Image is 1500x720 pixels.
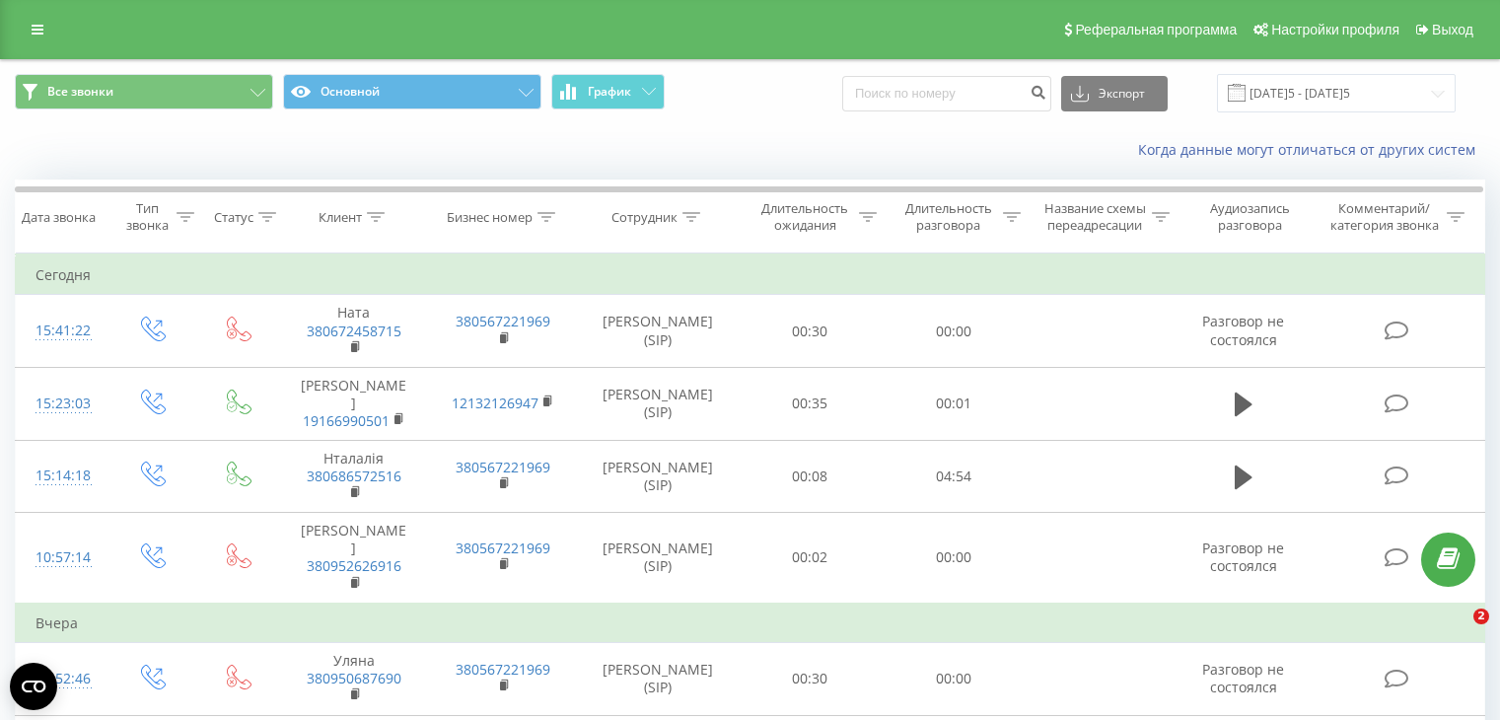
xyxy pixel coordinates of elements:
[22,209,96,226] div: Дата звонка
[1202,312,1284,348] span: Разговор не состоялся
[739,295,882,368] td: 00:30
[899,200,998,234] div: Длительность разговора
[1271,22,1399,37] span: Настройки профиля
[739,440,882,513] td: 00:08
[882,513,1025,604] td: 00:00
[447,209,533,226] div: Бизнес номер
[1432,22,1473,37] span: Выход
[578,295,739,368] td: [PERSON_NAME] (SIP)
[456,458,550,476] a: 380567221969
[307,322,401,340] a: 380672458715
[456,539,550,557] a: 380567221969
[611,209,678,226] div: Сотрудник
[1138,140,1485,159] a: Когда данные могут отличаться от других систем
[16,255,1485,295] td: Сегодня
[882,643,1025,716] td: 00:00
[1061,76,1168,111] button: Экспорт
[307,669,401,687] a: 380950687690
[882,440,1025,513] td: 04:54
[279,643,428,716] td: Уляна
[214,209,253,226] div: Статус
[16,604,1485,643] td: Вчера
[279,295,428,368] td: Ната
[303,411,390,430] a: 19166990501
[578,513,739,604] td: [PERSON_NAME] (SIP)
[456,660,550,679] a: 380567221969
[456,312,550,330] a: 380567221969
[36,660,88,698] div: 18:52:46
[756,200,855,234] div: Длительность ожидания
[279,440,428,513] td: Нталалія
[36,385,88,423] div: 15:23:03
[882,295,1025,368] td: 00:00
[47,84,113,100] span: Все звонки
[124,200,171,234] div: Тип звонка
[283,74,541,109] button: Основной
[578,440,739,513] td: [PERSON_NAME] (SIP)
[1202,539,1284,575] span: Разговор не состоялся
[319,209,362,226] div: Клиент
[588,85,631,99] span: График
[842,76,1051,111] input: Поиск по номеру
[551,74,665,109] button: График
[1075,22,1237,37] span: Реферальная программа
[307,556,401,575] a: 380952626916
[279,513,428,604] td: [PERSON_NAME]
[739,513,882,604] td: 00:02
[36,312,88,350] div: 15:41:22
[578,367,739,440] td: [PERSON_NAME] (SIP)
[1202,660,1284,696] span: Разговор не состоялся
[279,367,428,440] td: [PERSON_NAME]
[36,539,88,577] div: 10:57:14
[1473,609,1489,624] span: 2
[1433,609,1480,656] iframe: Intercom live chat
[578,643,739,716] td: [PERSON_NAME] (SIP)
[1192,200,1308,234] div: Аудиозапись разговора
[739,643,882,716] td: 00:30
[1043,200,1147,234] div: Название схемы переадресации
[15,74,273,109] button: Все звонки
[10,663,57,710] button: Open CMP widget
[739,367,882,440] td: 00:35
[1326,200,1442,234] div: Комментарий/категория звонка
[452,394,538,412] a: 12132126947
[307,467,401,485] a: 380686572516
[36,457,88,495] div: 15:14:18
[882,367,1025,440] td: 00:01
